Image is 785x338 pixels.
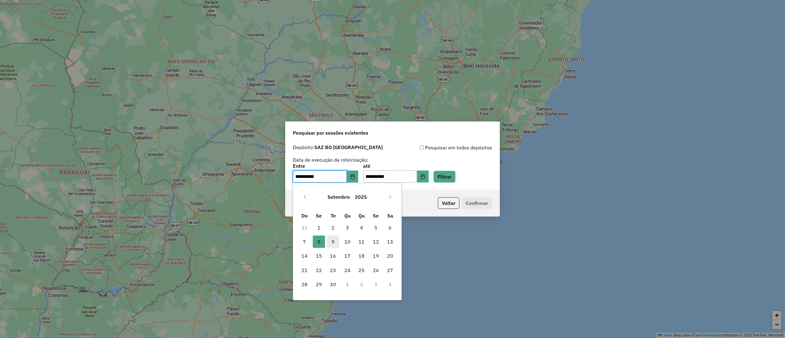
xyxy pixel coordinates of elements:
div: Choose Date [293,183,402,300]
td: 8 [312,235,326,249]
span: 23 [327,264,339,276]
td: 27 [383,263,397,277]
span: 2 [327,221,339,234]
td: 30 [326,277,340,291]
button: Choose Year [352,190,370,204]
span: Se [316,213,322,219]
div: Pesquisar em todos depósitos [392,144,492,151]
span: Se [373,213,379,219]
span: 26 [370,264,382,276]
td: 4 [383,277,397,291]
td: 2 [326,220,340,234]
span: 22 [313,264,325,276]
span: 20 [384,250,396,262]
td: 3 [340,220,355,234]
span: 21 [298,264,311,276]
span: 24 [341,264,354,276]
span: 11 [355,236,368,248]
span: 10 [341,236,354,248]
td: 14 [297,249,312,263]
td: 11 [354,235,369,249]
td: 15 [312,249,326,263]
td: 4 [354,220,369,234]
td: 6 [383,220,397,234]
span: Qu [344,213,350,219]
span: 14 [298,250,311,262]
button: Next Month [385,192,395,202]
span: 15 [313,250,325,262]
label: Depósito: [293,144,383,151]
td: 20 [383,249,397,263]
button: Choose Month [325,190,352,204]
td: 10 [340,235,355,249]
td: 22 [312,263,326,277]
button: Choose Date [417,171,429,183]
span: 12 [370,236,382,248]
span: Qu [358,213,365,219]
span: 1 [313,221,325,234]
td: 29 [312,277,326,291]
label: Entre [293,162,358,170]
td: 28 [297,277,312,291]
button: Choose Date [347,171,358,183]
span: 27 [384,264,396,276]
button: Filtrar [434,171,455,182]
td: 21 [297,263,312,277]
span: 19 [370,250,382,262]
td: 31 [297,220,312,234]
button: Previous Month [300,192,310,202]
td: 23 [326,263,340,277]
span: 3 [341,221,354,234]
td: 1 [312,220,326,234]
span: 18 [355,250,368,262]
strong: SAZ BO [GEOGRAPHIC_DATA] [314,144,383,150]
td: 24 [340,263,355,277]
span: 29 [313,278,325,290]
span: 17 [341,250,354,262]
button: Voltar [438,197,459,209]
td: 3 [369,277,383,291]
span: Te [331,213,336,219]
td: 19 [369,249,383,263]
td: 25 [354,263,369,277]
label: até [363,162,428,170]
label: Data de execução da roteirização: [293,156,369,163]
td: 5 [369,220,383,234]
td: 1 [340,277,355,291]
td: 9 [326,235,340,249]
span: 4 [355,221,368,234]
td: 18 [354,249,369,263]
span: 9 [327,236,339,248]
span: Do [301,213,308,219]
span: 8 [313,236,325,248]
span: Sa [387,213,393,219]
span: 25 [355,264,368,276]
span: Pesquisar por sessões existentes [293,129,368,136]
td: 16 [326,249,340,263]
td: 17 [340,249,355,263]
td: 13 [383,235,397,249]
td: 12 [369,235,383,249]
span: 30 [327,278,339,290]
td: 2 [354,277,369,291]
span: 6 [384,221,396,234]
span: 7 [298,236,311,248]
span: 28 [298,278,311,290]
td: 7 [297,235,312,249]
span: 5 [370,221,382,234]
span: 16 [327,250,339,262]
span: 13 [384,236,396,248]
td: 26 [369,263,383,277]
